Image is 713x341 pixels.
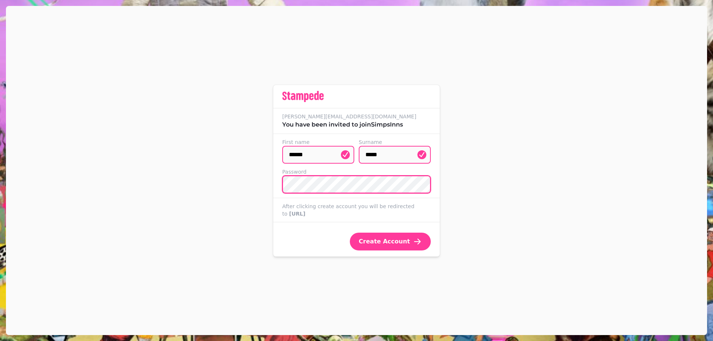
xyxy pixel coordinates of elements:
[282,203,431,217] label: After clicking create account you will be redirected to
[359,138,431,146] label: Surname
[282,138,354,146] label: First name
[282,168,431,176] label: Password
[282,113,431,120] label: [PERSON_NAME][EMAIL_ADDRESS][DOMAIN_NAME]
[289,211,306,217] strong: [URL]
[350,233,431,250] button: Create Account
[359,239,410,245] span: Create Account
[282,120,431,129] p: You have been invited to join SimpsInns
